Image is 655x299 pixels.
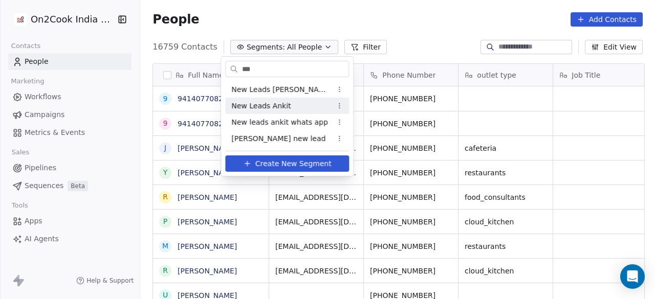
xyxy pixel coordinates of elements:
div: Suggestions [225,81,349,147]
span: New Leads [PERSON_NAME] [231,84,332,95]
span: New Leads Ankit [231,101,291,111]
button: Create New Segment [225,155,349,172]
span: New leads ankit whats app [231,117,328,128]
span: [PERSON_NAME] new lead [231,133,325,144]
span: Create New Segment [255,158,332,169]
